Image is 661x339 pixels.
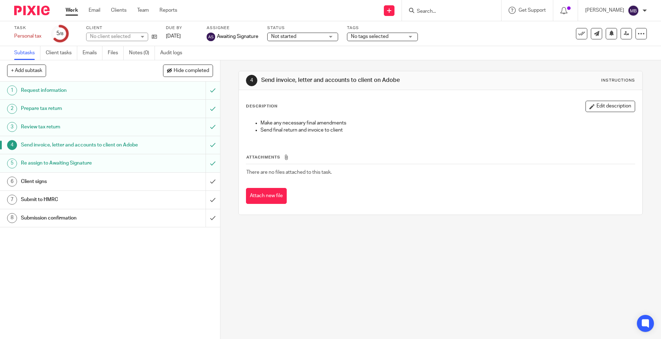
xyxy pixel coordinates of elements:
div: No client selected [90,33,136,40]
div: 5 [7,159,17,168]
h1: Submit to HMRC [21,194,139,205]
div: 4 [246,75,257,86]
h1: Request information [21,85,139,96]
a: Clients [111,7,127,14]
p: [PERSON_NAME] [585,7,624,14]
a: Client tasks [46,46,77,60]
div: 4 [7,140,17,150]
h1: Submission confirmation [21,213,139,223]
h1: Send invoice, letter and accounts to client on Adobe [261,77,456,84]
h1: Re assign to Awaiting Signature [21,158,139,168]
img: Pixie [14,6,50,15]
p: Description [246,104,278,109]
span: Get Support [519,8,546,13]
div: 5 [56,29,63,38]
label: Tags [347,25,418,31]
span: [DATE] [166,34,181,39]
p: Make any necessary final amendments [261,120,635,127]
div: Instructions [601,78,635,83]
div: 8 [7,213,17,223]
img: svg%3E [207,33,215,41]
h1: Review tax return [21,122,139,132]
a: Subtasks [14,46,40,60]
span: Attachments [246,155,280,159]
button: Edit description [586,101,635,112]
small: /8 [60,32,63,36]
label: Status [267,25,338,31]
span: Not started [271,34,296,39]
div: 3 [7,122,17,132]
label: Client [86,25,157,31]
div: 2 [7,104,17,114]
div: 6 [7,177,17,187]
a: Reports [159,7,177,14]
label: Task [14,25,43,31]
a: Team [137,7,149,14]
a: Notes (0) [129,46,155,60]
img: svg%3E [628,5,639,16]
span: There are no files attached to this task. [246,170,332,175]
span: No tags selected [351,34,388,39]
span: Awaiting Signature [217,33,258,40]
button: + Add subtask [7,65,46,77]
p: Send final return and invoice to client [261,127,635,134]
input: Search [416,9,480,15]
label: Assignee [207,25,258,31]
h1: Prepare tax return [21,103,139,114]
h1: Send invoice, letter and accounts to client on Adobe [21,140,139,150]
div: 7 [7,195,17,205]
a: Emails [83,46,102,60]
span: Hide completed [174,68,209,74]
a: Files [108,46,124,60]
a: Work [66,7,78,14]
button: Hide completed [163,65,213,77]
div: Personal tax [14,33,43,40]
div: 1 [7,85,17,95]
button: Attach new file [246,188,287,204]
a: Email [89,7,100,14]
label: Due by [166,25,198,31]
h1: Client signs [21,176,139,187]
a: Audit logs [160,46,187,60]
